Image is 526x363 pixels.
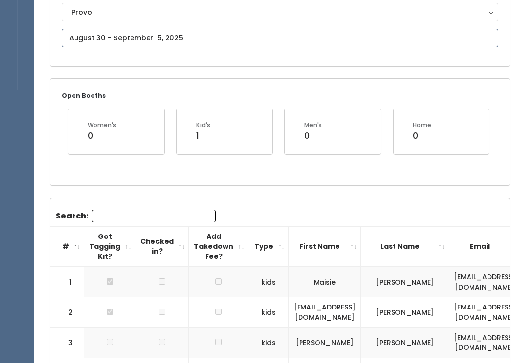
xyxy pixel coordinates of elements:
[189,226,248,267] th: Add Takedown Fee?: activate to sort column ascending
[289,297,361,327] td: [EMAIL_ADDRESS][DOMAIN_NAME]
[289,327,361,358] td: [PERSON_NAME]
[361,226,449,267] th: Last Name: activate to sort column ascending
[289,226,361,267] th: First Name: activate to sort column ascending
[248,267,289,297] td: kids
[248,327,289,358] td: kids
[62,29,498,47] input: August 30 - September 5, 2025
[50,267,84,297] td: 1
[88,129,116,142] div: 0
[449,226,521,267] th: Email: activate to sort column ascending
[196,129,210,142] div: 1
[449,297,521,327] td: [EMAIL_ADDRESS][DOMAIN_NAME]
[449,327,521,358] td: [EMAIL_ADDRESS][DOMAIN_NAME]
[50,327,84,358] td: 3
[248,226,289,267] th: Type: activate to sort column ascending
[88,121,116,129] div: Women's
[62,91,106,100] small: Open Booths
[304,121,322,129] div: Men's
[361,327,449,358] td: [PERSON_NAME]
[413,129,431,142] div: 0
[50,226,84,267] th: #: activate to sort column descending
[361,267,449,297] td: [PERSON_NAME]
[361,297,449,327] td: [PERSON_NAME]
[56,210,216,222] label: Search:
[84,226,135,267] th: Got Tagging Kit?: activate to sort column ascending
[71,7,489,18] div: Provo
[449,267,521,297] td: [EMAIL_ADDRESS][DOMAIN_NAME]
[248,297,289,327] td: kids
[62,3,498,21] button: Provo
[196,121,210,129] div: Kid's
[135,226,189,267] th: Checked in?: activate to sort column ascending
[289,267,361,297] td: Maisie
[304,129,322,142] div: 0
[413,121,431,129] div: Home
[92,210,216,222] input: Search:
[50,297,84,327] td: 2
